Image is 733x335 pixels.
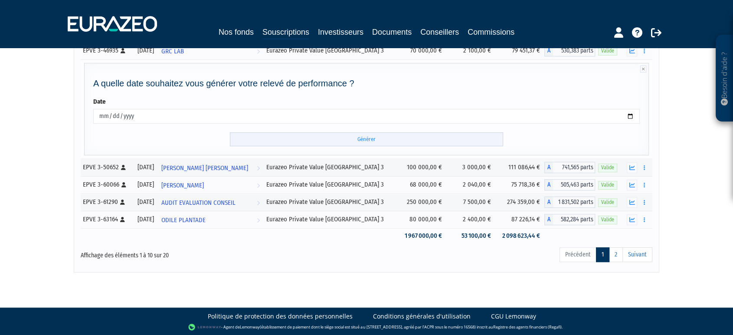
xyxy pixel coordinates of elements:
a: Souscriptions [262,26,309,39]
span: 505,463 parts [553,179,595,190]
h4: A quelle date souhaitez vous générer votre relevé de performance ? [93,79,640,88]
span: A [544,162,553,173]
td: 87 226,14 € [495,211,544,228]
td: 79 451,37 € [495,42,544,59]
img: 1732889491-logotype_eurazeo_blanc_rvb.png [68,16,157,32]
div: Eurazeo Private Value [GEOGRAPHIC_DATA] 3 [266,197,395,207]
span: Valide [598,216,617,224]
input: Générer [230,132,503,147]
a: Documents [372,26,412,38]
div: - Agent de (établissement de paiement dont le siège social est situé au [STREET_ADDRESS], agréé p... [9,323,724,332]
span: 741,565 parts [553,162,595,173]
div: [DATE] [137,197,155,207]
span: Valide [598,181,617,189]
div: A - Eurazeo Private Value Europe 3 [544,214,595,225]
td: 2 098 623,44 € [495,228,544,243]
div: [DATE] [137,163,155,172]
a: Registre des agents financiers (Regafi) [493,324,561,329]
p: Besoin d'aide ? [720,39,730,118]
span: Valide [598,164,617,172]
div: Eurazeo Private Value [GEOGRAPHIC_DATA] 3 [266,46,395,55]
td: 70 000,00 € [397,42,446,59]
span: 530,383 parts [553,45,595,56]
div: EPVE 3-63164 [83,215,131,224]
td: 100 000,00 € [397,159,446,176]
span: A [544,179,553,190]
i: [Français] Personne physique [120,200,125,205]
span: ODILE PLANTADE [161,212,206,228]
td: 250 000,00 € [397,194,446,211]
span: A [544,197,553,208]
div: A - Eurazeo Private Value Europe 3 [544,197,595,208]
div: Eurazeo Private Value [GEOGRAPHIC_DATA] 3 [266,215,395,224]
td: 1 967 000,00 € [397,228,446,243]
div: Affichage des éléments 1 à 10 sur 20 [81,246,311,260]
div: A - Eurazeo Private Value Europe 3 [544,179,595,190]
span: Valide [598,198,617,207]
i: [Français] Personne physique [121,48,125,53]
div: [DATE] [137,46,155,55]
a: Commissions [468,26,514,38]
div: Eurazeo Private Value [GEOGRAPHIC_DATA] 3 [266,163,395,172]
a: AUDIT EVALUATION CONSEIL [158,194,263,211]
span: 582,284 parts [553,214,595,225]
td: 68 000,00 € [397,176,446,194]
a: 1 [596,247,609,262]
a: Conseillers [420,26,459,38]
td: 53 100,00 € [446,228,495,243]
td: 75 718,36 € [495,176,544,194]
div: A - Eurazeo Private Value Europe 3 [544,45,595,56]
a: Politique de protection des données personnelles [208,312,353,321]
a: CGU Lemonway [491,312,536,321]
td: 2 040,00 € [446,176,495,194]
div: A - Eurazeo Private Value Europe 3 [544,162,595,173]
i: [Français] Personne physique [121,165,126,170]
a: Conditions générales d'utilisation [373,312,471,321]
a: Investisseurs [318,26,363,38]
span: Valide [598,47,617,55]
img: logo-lemonway.png [188,323,222,332]
td: 3 000,00 € [446,159,495,176]
td: 111 086,44 € [495,159,544,176]
a: Suivant [622,247,652,262]
a: [PERSON_NAME] [158,176,263,194]
div: EPVE 3-60066 [83,180,131,189]
div: EPVE 3-50652 [83,163,131,172]
div: [DATE] [137,180,155,189]
a: [PERSON_NAME] [PERSON_NAME] [158,159,263,176]
a: Lemonway [240,324,260,329]
span: 1 831,502 parts [553,197,595,208]
div: Eurazeo Private Value [GEOGRAPHIC_DATA] 3 [266,180,395,189]
span: AUDIT EVALUATION CONSEIL [161,195,236,211]
span: GRC LAB [161,43,184,59]
a: GRC LAB [158,42,263,59]
a: 2 [609,247,623,262]
label: Date [93,97,106,106]
i: [Français] Personne physique [120,217,125,222]
a: Nos fonds [219,26,254,38]
span: [PERSON_NAME] [161,177,204,194]
td: 7 500,00 € [446,194,495,211]
div: EPVE 3-61290 [83,197,131,207]
i: Voir l'investisseur [257,160,260,176]
a: ODILE PLANTADE [158,211,263,228]
td: 2 100,00 € [446,42,495,59]
span: [PERSON_NAME] [PERSON_NAME] [161,160,248,176]
i: Voir l'investisseur [257,212,260,228]
div: [DATE] [137,215,155,224]
td: 274 359,00 € [495,194,544,211]
i: Voir l'investisseur [257,43,260,59]
i: Voir l'investisseur [257,195,260,211]
td: 80 000,00 € [397,211,446,228]
span: A [544,45,553,56]
td: 2 400,00 € [446,211,495,228]
span: A [544,214,553,225]
i: Voir l'investisseur [257,177,260,194]
div: EPVE 3-46935 [83,46,131,55]
i: [Français] Personne physique [121,182,126,187]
